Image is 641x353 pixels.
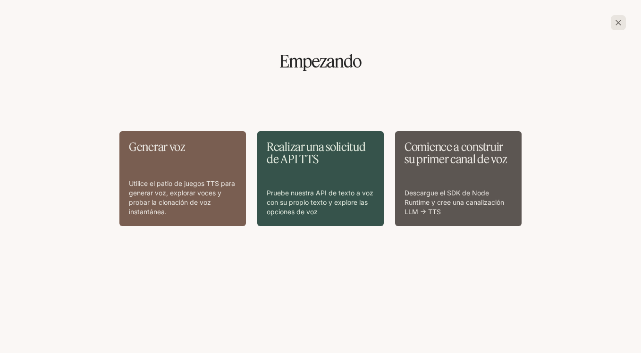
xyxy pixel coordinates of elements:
a: Generar vozUtilice el patio de juegos TTS para generar voz, explorar voces y probar la clonación ... [119,131,246,226]
a: Realizar una solicitud de API TTSPruebe nuestra API de texto a voz con su propio texto y explore ... [257,131,384,226]
font: Utilice el patio de juegos TTS para generar voz, explorar voces y probar la clonación de voz inst... [129,179,235,216]
font: Generar voz [129,140,186,154]
font: Comience a construir su primer canal de voz [405,140,507,166]
font: Realizar una solicitud de API TTS [267,140,365,166]
font: Descargue el SDK de Node Runtime y cree una canalización LLM → TTS [405,189,504,216]
font: Empezando [279,50,362,72]
font: Pruebe nuestra API de texto a voz con su propio texto y explore las opciones de voz [267,189,373,216]
a: Comience a construir su primer canal de vozDescargue el SDK de Node Runtime y cree una canalizaci... [395,131,522,226]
